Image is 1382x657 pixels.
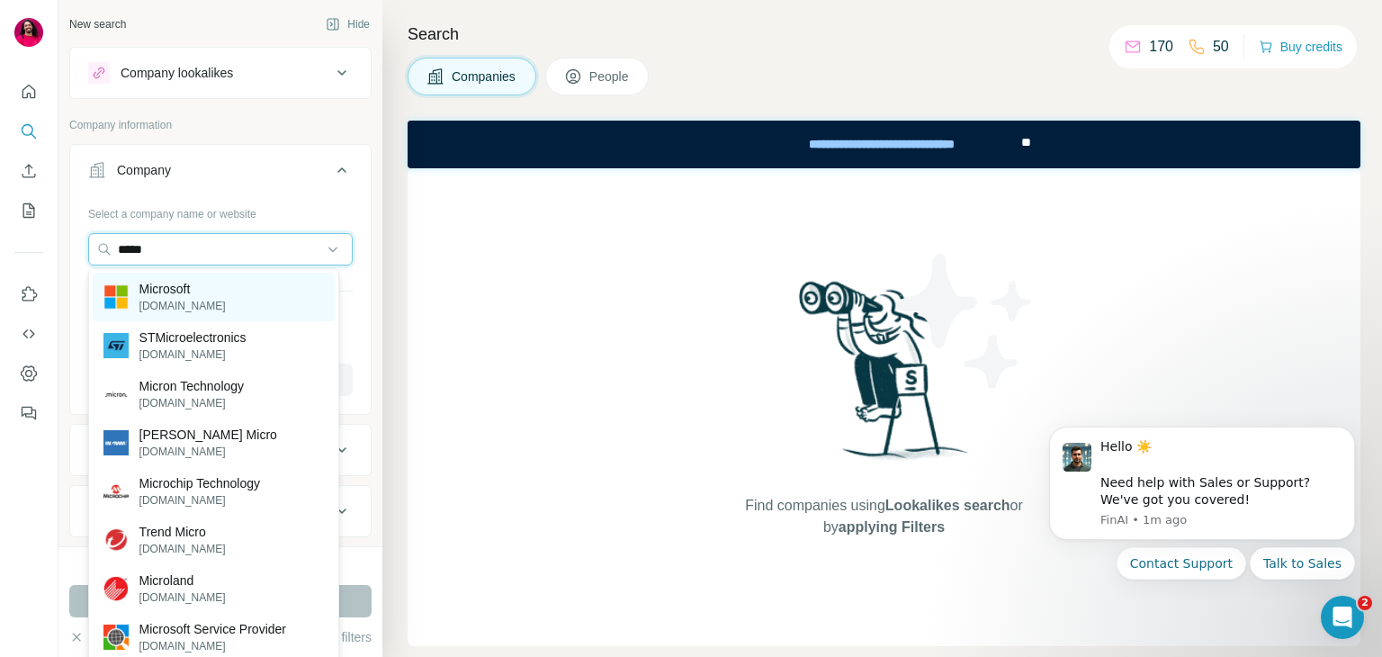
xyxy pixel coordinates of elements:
span: 2 [1358,596,1372,610]
button: Dashboard [14,357,43,390]
p: 50 [1213,36,1229,58]
span: Companies [452,67,517,85]
button: Search [14,115,43,148]
iframe: Intercom live chat [1321,596,1364,639]
div: Select a company name or website [88,199,353,222]
p: Microland [139,571,226,589]
p: [DOMAIN_NAME] [139,346,247,363]
p: Microsoft Service Provider [139,620,286,638]
p: [DOMAIN_NAME] [139,444,277,460]
div: New search [69,16,126,32]
span: Lookalikes search [885,498,1010,513]
p: 170 [1149,36,1173,58]
p: Microsoft [139,280,226,298]
p: [DOMAIN_NAME] [139,589,226,606]
img: Trend Micro [103,527,129,553]
img: Micron Technology [103,387,129,402]
button: HQ location [70,490,371,533]
span: Find companies using or by [740,495,1028,538]
div: Company lookalikes [121,64,233,82]
p: [DOMAIN_NAME] [139,395,244,411]
p: [DOMAIN_NAME] [139,492,260,508]
p: [DOMAIN_NAME] [139,541,226,557]
img: Avatar [14,18,43,47]
button: Quick start [14,76,43,108]
p: Trend Micro [139,523,226,541]
img: Microsoft Service Provider [103,625,129,650]
p: [PERSON_NAME] Micro [139,426,277,444]
button: Use Surfe on LinkedIn [14,278,43,310]
img: Microchip Technology [103,479,129,504]
img: Surfe Illustration - Stars [884,240,1046,402]
button: Company [70,148,371,199]
button: Company lookalikes [70,51,371,94]
p: Micron Technology [139,377,244,395]
button: Use Surfe API [14,318,43,350]
iframe: Intercom notifications message [1022,405,1382,648]
img: STMicroelectronics [103,333,129,358]
div: Company [117,161,171,179]
button: Industry [70,428,371,472]
button: Enrich CSV [14,155,43,187]
p: [DOMAIN_NAME] [139,638,286,654]
span: People [589,67,631,85]
img: Microsoft [103,284,129,310]
img: Surfe Illustration - Woman searching with binoculars [791,276,978,477]
p: Company information [69,117,372,133]
button: Hide [313,11,382,38]
p: Microchip Technology [139,474,260,492]
h4: Search [408,22,1360,47]
button: Buy credits [1259,34,1342,59]
button: Clear [69,628,121,646]
button: My lists [14,194,43,227]
button: Feedback [14,397,43,429]
img: Microland [103,576,129,601]
iframe: Banner [408,121,1360,168]
span: applying Filters [839,519,945,535]
p: [DOMAIN_NAME] [139,298,226,314]
p: STMicroelectronics [139,328,247,346]
img: Ingram Micro [103,430,129,455]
